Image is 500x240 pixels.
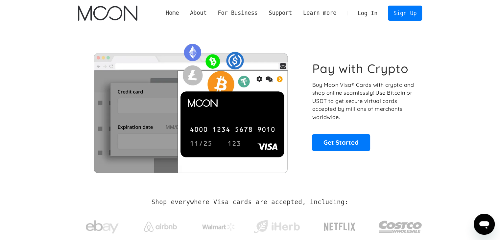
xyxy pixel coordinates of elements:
[136,215,185,235] a: Airbnb
[474,214,495,235] iframe: Button to launch messaging window
[269,9,292,17] div: Support
[323,219,356,235] img: Netflix
[212,9,263,17] div: For Business
[312,134,370,151] a: Get Started
[310,212,369,238] a: Netflix
[218,9,257,17] div: For Business
[184,9,212,17] div: About
[303,9,336,17] div: Learn more
[312,81,415,121] p: Buy Moon Visa® Cards with crypto and shop online seamlessly! Use Bitcoin or USDT to get secure vi...
[86,217,119,237] img: ebay
[144,222,177,232] img: Airbnb
[78,6,137,21] a: home
[252,212,301,239] a: iHerb
[388,6,422,20] a: Sign Up
[78,39,303,173] img: Moon Cards let you spend your crypto anywhere Visa is accepted.
[252,218,301,235] img: iHerb
[152,199,348,206] h2: Shop everywhere Visa cards are accepted, including:
[312,61,409,76] h1: Pay with Crypto
[194,216,243,234] a: Walmart
[160,9,184,17] a: Home
[298,9,342,17] div: Learn more
[352,6,383,20] a: Log In
[263,9,298,17] div: Support
[378,214,422,239] img: Costco
[202,223,235,231] img: Walmart
[78,6,137,21] img: Moon Logo
[190,9,207,17] div: About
